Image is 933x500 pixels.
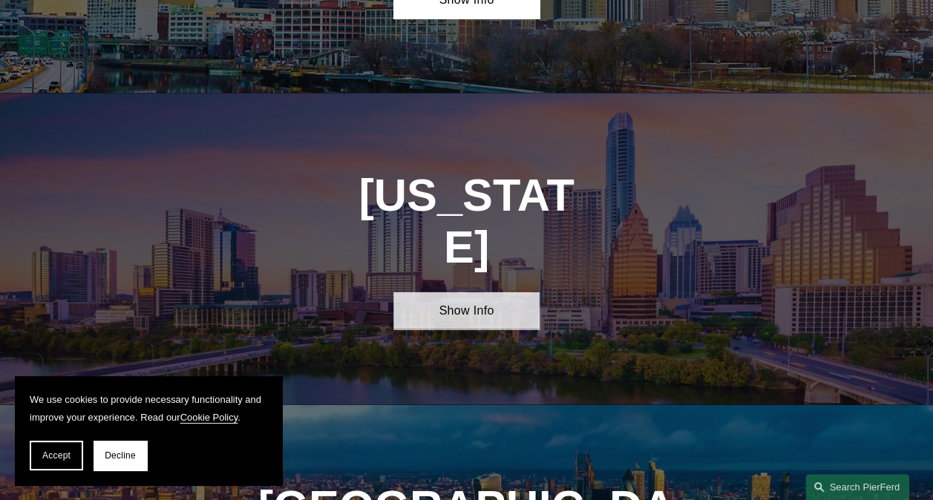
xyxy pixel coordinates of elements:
button: Accept [30,441,83,470]
h1: [US_STATE] [357,169,576,273]
a: Search this site [805,474,909,500]
span: Accept [42,450,71,461]
button: Decline [94,441,147,470]
p: We use cookies to provide necessary functionality and improve your experience. Read our . [30,391,267,426]
a: Show Info [393,292,540,330]
a: Cookie Policy [180,412,238,423]
span: Decline [105,450,136,461]
section: Cookie banner [15,376,282,485]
